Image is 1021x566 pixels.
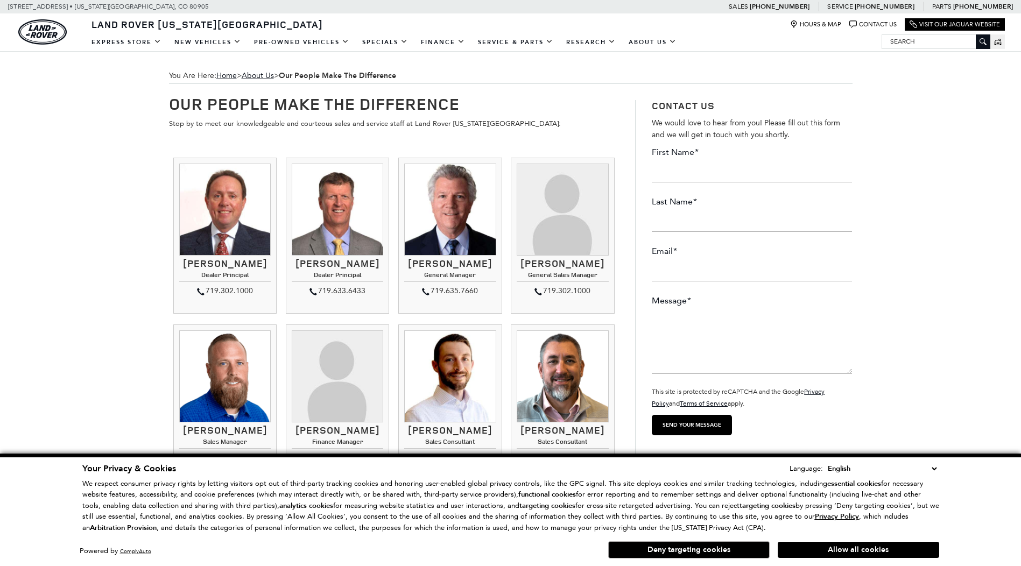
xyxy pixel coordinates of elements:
div: 719.653.7661 [517,451,608,464]
h3: Dealership Info [652,451,852,462]
a: Privacy Policy [815,512,859,520]
strong: targeting cookies [519,501,575,511]
img: Stephanie Davis [292,330,383,422]
input: Send your message [652,415,732,435]
h4: Sales Manager [179,438,271,448]
h1: Our People Make The Difference [169,95,619,112]
a: land-rover [18,19,67,45]
h3: [PERSON_NAME] [517,425,608,436]
h4: Sales Consultant [517,438,608,448]
a: About Us [622,33,683,52]
a: New Vehicles [168,33,248,52]
img: Jesse Lyon [179,330,271,422]
a: Pre-Owned Vehicles [248,33,356,52]
h3: [PERSON_NAME] [292,258,383,269]
img: Land Rover [18,19,67,45]
a: Specials [356,33,414,52]
a: Home [216,71,237,80]
button: Deny targeting cookies [608,541,770,558]
a: Visit Our Jaguar Website [910,20,1000,29]
h4: General Sales Manager [517,271,608,281]
img: Kimberley Zacharias [517,164,608,255]
span: We would love to hear from you! Please fill out this form and we will get in touch with you shortly. [652,118,840,139]
label: Last Name [652,196,697,208]
input: Search [882,35,990,48]
nav: Main Navigation [85,33,683,52]
h4: General Manager [404,271,496,281]
span: Service [827,3,853,10]
small: This site is protected by reCAPTCHA and the Google and apply. [652,388,825,407]
label: Email [652,245,677,257]
a: Contact Us [849,20,897,29]
a: [STREET_ADDRESS] • [US_STATE][GEOGRAPHIC_DATA], CO 80905 [8,3,209,10]
span: > [216,71,396,80]
h3: [PERSON_NAME] [179,258,271,269]
div: 719.635.7660 [404,285,496,298]
h4: Sales Consultant [404,438,496,448]
div: Breadcrumbs [169,68,853,84]
strong: Our People Make The Difference [279,70,396,81]
span: Land Rover [US_STATE][GEOGRAPHIC_DATA] [91,18,323,31]
a: EXPRESS STORE [85,33,168,52]
a: [PHONE_NUMBER] [855,2,914,11]
span: > [242,71,396,80]
button: Allow all cookies [778,542,939,558]
div: Powered by [80,548,151,555]
div: 719.302.1000 [179,451,271,464]
p: Stop by to meet our knowledgeable and courteous sales and service staff at Land Rover [US_STATE][... [169,118,619,130]
div: 719.302.1000 [179,285,271,298]
span: Sales [729,3,748,10]
u: Privacy Policy [815,512,859,521]
img: Thom Buckley [179,164,271,255]
h3: [PERSON_NAME] [517,258,608,269]
div: Language: [790,465,823,472]
a: Service & Parts [471,33,560,52]
p: We respect consumer privacy rights by letting visitors opt out of third-party tracking cookies an... [82,478,939,534]
img: Trebor Alvord [517,330,608,422]
div: 719.302.1000 [292,451,383,464]
strong: functional cookies [518,490,576,499]
span: Parts [932,3,952,10]
div: 719.302.1021 [404,451,496,464]
img: Kevin Heim [404,330,496,422]
a: [PHONE_NUMBER] [953,2,1013,11]
a: Finance [414,33,471,52]
strong: analytics cookies [279,501,333,511]
h4: Dealer Principal [292,271,383,281]
strong: Arbitration Provision [90,523,157,533]
span: Your Privacy & Cookies [82,463,176,475]
img: Ray Reilly [404,164,496,255]
h4: Finance Manager [292,438,383,448]
a: ComplyAuto [120,548,151,555]
h4: Dealer Principal [179,271,271,281]
a: Land Rover [US_STATE][GEOGRAPHIC_DATA] [85,18,329,31]
h3: [PERSON_NAME] [292,425,383,436]
a: Terms of Service [680,400,728,407]
strong: targeting cookies [740,501,795,511]
label: Message [652,295,691,307]
span: You Are Here: [169,68,853,84]
a: Research [560,33,622,52]
a: [PHONE_NUMBER] [750,2,809,11]
a: Hours & Map [790,20,841,29]
strong: essential cookies [827,479,881,489]
select: Language Select [825,463,939,475]
a: About Us [242,71,274,80]
label: First Name [652,146,699,158]
h3: Contact Us [652,100,852,112]
img: Mike Jorgensen [292,164,383,255]
h3: [PERSON_NAME] [179,425,271,436]
div: 719.633.6433 [292,285,383,298]
div: 719.302.1000 [517,285,608,298]
h3: [PERSON_NAME] [404,258,496,269]
h3: [PERSON_NAME] [404,425,496,436]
